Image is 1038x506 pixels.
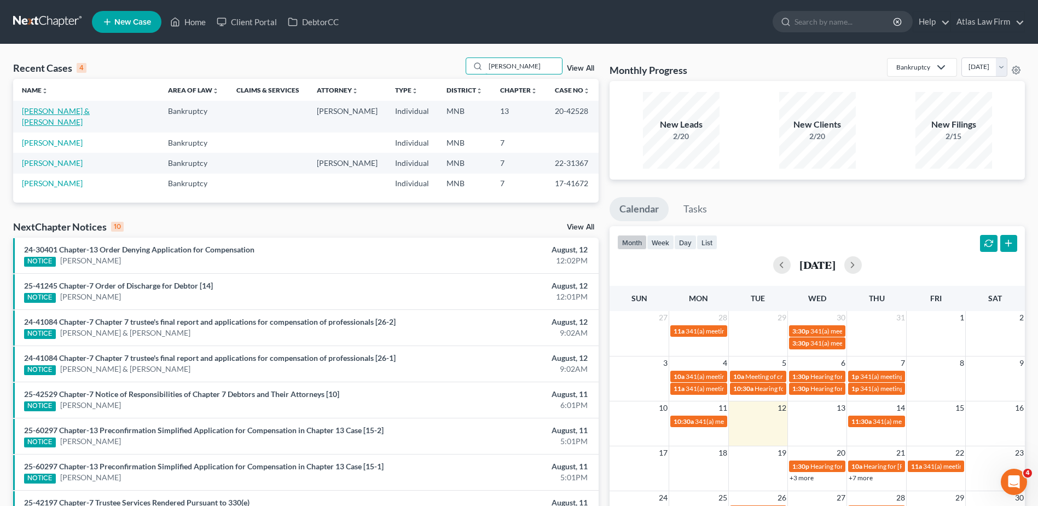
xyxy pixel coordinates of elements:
[913,12,950,32] a: Help
[407,353,588,364] div: August, 12
[610,197,669,221] a: Calendar
[22,86,48,94] a: Nameunfold_more
[159,174,228,194] td: Bankruptcy
[745,372,924,381] span: Meeting of creditors for [PERSON_NAME] & [PERSON_NAME]
[1001,469,1027,495] iframe: Intercom live chat
[407,425,588,436] div: August, 11
[407,400,588,411] div: 6:01PM
[849,474,873,482] a: +7 more
[546,174,599,194] td: 17-41672
[674,384,685,393] span: 11a
[411,88,418,94] i: unfold_more
[658,311,669,324] span: 27
[792,462,809,470] span: 1:30p
[840,357,846,370] span: 6
[24,281,213,290] a: 25-41245 Chapter-7 Order of Discharge for Debtor [14]
[386,101,438,132] td: Individual
[567,223,594,231] a: View All
[792,372,809,381] span: 1:30p
[386,133,438,153] td: Individual
[491,101,546,132] td: 13
[851,462,862,470] span: 10a
[77,63,86,73] div: 4
[674,235,697,250] button: day
[658,446,669,459] span: 17
[24,353,396,363] a: 24-41084 Chapter-7 Chapter 7 trustee's final report and applications for compensation of professi...
[658,401,669,415] span: 10
[24,317,396,326] a: 24-41084 Chapter-7 Chapter 7 trustee's final report and applications for compensation of professi...
[776,311,787,324] span: 29
[531,88,537,94] i: unfold_more
[308,153,386,173] td: [PERSON_NAME]
[988,294,1002,303] span: Sat
[643,118,720,131] div: New Leads
[24,401,56,411] div: NOTICE
[851,372,859,381] span: 1p
[733,384,753,393] span: 10:30a
[546,101,599,132] td: 20-42528
[446,86,483,94] a: Districtunfold_more
[491,153,546,173] td: 7
[1014,491,1025,504] span: 30
[159,153,228,173] td: Bankruptcy
[546,153,599,173] td: 22-31367
[959,357,965,370] span: 8
[836,401,846,415] span: 13
[836,491,846,504] span: 27
[491,133,546,153] td: 7
[662,357,669,370] span: 3
[900,357,906,370] span: 7
[1018,357,1025,370] span: 9
[308,101,386,132] td: [PERSON_NAME]
[114,18,151,26] span: New Case
[60,327,190,338] a: [PERSON_NAME] & [PERSON_NAME]
[22,158,83,168] a: [PERSON_NAME]
[159,101,228,132] td: Bankruptcy
[836,311,846,324] span: 30
[500,86,537,94] a: Chapterunfold_more
[583,88,590,94] i: unfold_more
[386,153,438,173] td: Individual
[860,384,966,393] span: 341(a) meeting for [PERSON_NAME]
[717,491,728,504] span: 25
[1023,469,1032,478] span: 4
[407,255,588,266] div: 12:02PM
[781,357,787,370] span: 5
[810,462,896,470] span: Hearing for [PERSON_NAME]
[810,339,916,347] span: 341(a) meeting for [PERSON_NAME]
[779,118,856,131] div: New Clients
[476,88,483,94] i: unfold_more
[407,364,588,375] div: 9:02AM
[24,329,56,339] div: NOTICE
[810,384,896,393] span: Hearing for [PERSON_NAME]
[695,417,801,426] span: 341(a) meeting for [PERSON_NAME]
[776,446,787,459] span: 19
[790,474,814,482] a: +3 more
[795,12,895,32] input: Search by name...
[438,153,491,173] td: MNB
[111,222,124,232] div: 10
[211,12,282,32] a: Client Portal
[863,462,949,470] span: Hearing for [PERSON_NAME]
[22,106,90,127] a: [PERSON_NAME] & [PERSON_NAME]
[407,327,588,338] div: 9:02AM
[717,446,728,459] span: 18
[674,197,717,221] a: Tasks
[212,88,219,94] i: unfold_more
[776,401,787,415] span: 12
[24,245,254,254] a: 24-30401 Chapter-13 Order Denying Application for Compensation
[717,401,728,415] span: 11
[697,235,717,250] button: list
[779,131,856,142] div: 2/20
[954,446,965,459] span: 22
[810,372,954,381] span: Hearing for [PERSON_NAME] & [PERSON_NAME]
[60,291,121,302] a: [PERSON_NAME]
[959,311,965,324] span: 1
[60,472,121,483] a: [PERSON_NAME]
[717,311,728,324] span: 28
[13,61,86,74] div: Recent Cases
[686,372,791,381] span: 341(a) meeting for [PERSON_NAME]
[610,64,687,77] h3: Monthly Progress
[895,401,906,415] span: 14
[851,417,872,426] span: 11:30a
